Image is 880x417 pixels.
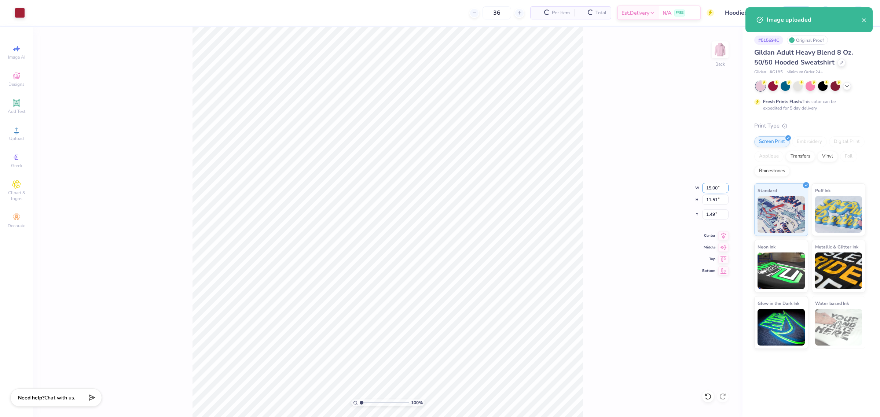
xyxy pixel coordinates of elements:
span: N/A [663,9,671,17]
div: Image uploaded [767,15,862,24]
span: Bottom [702,268,715,273]
img: Glow in the Dark Ink [758,309,805,346]
div: Embroidery [792,136,827,147]
div: Original Proof [787,36,828,45]
div: # 515694C [754,36,783,45]
span: Chat with us. [44,394,75,401]
span: Clipart & logos [4,190,29,202]
input: – – [483,6,511,19]
input: Untitled Design [719,5,773,20]
button: close [862,15,867,24]
img: Neon Ink [758,252,805,289]
span: Glow in the Dark Ink [758,299,799,307]
span: Neon Ink [758,243,775,251]
img: Back [713,43,727,57]
span: # G185 [770,69,783,75]
img: Standard [758,196,805,233]
span: Designs [8,81,25,87]
strong: Fresh Prints Flash: [763,99,802,104]
span: Middle [702,245,715,250]
span: FREE [676,10,683,15]
div: Print Type [754,122,865,130]
span: Decorate [8,223,25,229]
div: Transfers [786,151,815,162]
strong: Need help? [18,394,44,401]
span: Puff Ink [815,187,830,194]
span: 100 % [411,399,423,406]
span: Gildan [754,69,766,75]
img: Water based Ink [815,309,862,346]
span: Image AI [8,54,25,60]
div: This color can be expedited for 5 day delivery. [763,98,853,111]
span: Est. Delivery [621,9,649,17]
span: Gildan Adult Heavy Blend 8 Oz. 50/50 Hooded Sweatshirt [754,48,853,67]
img: Puff Ink [815,196,862,233]
div: Rhinestones [754,166,790,177]
div: Foil [840,151,857,162]
div: Vinyl [817,151,838,162]
div: Back [715,61,725,67]
div: Digital Print [829,136,865,147]
span: Total [595,9,606,17]
span: Top [702,257,715,262]
div: Applique [754,151,784,162]
span: Center [702,233,715,238]
span: Metallic & Glitter Ink [815,243,858,251]
span: Water based Ink [815,299,849,307]
span: Per Item [552,9,570,17]
div: Screen Print [754,136,790,147]
img: Metallic & Glitter Ink [815,252,862,289]
span: Standard [758,187,777,194]
span: Upload [9,136,24,141]
span: Greek [11,163,22,169]
span: Minimum Order: 24 + [786,69,823,75]
span: Add Text [8,108,25,114]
